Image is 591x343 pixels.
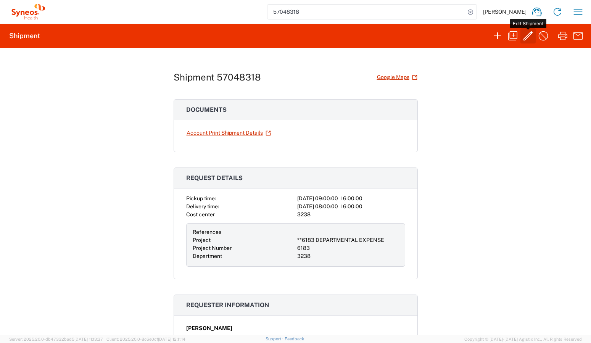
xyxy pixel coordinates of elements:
[193,252,294,260] div: Department
[297,236,399,244] div: **6183 DEPARTMENTAL EXPENSE
[267,5,465,19] input: Shipment, tracking or reference number
[377,71,418,84] a: Google Maps
[483,8,527,15] span: [PERSON_NAME]
[186,203,219,209] span: Delivery time:
[186,126,271,140] a: Account Print Shipment Details
[186,211,215,217] span: Cost center
[9,337,103,341] span: Server: 2025.20.0-db47332bad5
[464,336,582,343] span: Copyright © [DATE]-[DATE] Agistix Inc., All Rights Reserved
[266,337,285,341] a: Support
[297,244,399,252] div: 6183
[297,211,405,219] div: 3238
[297,252,399,260] div: 3238
[74,337,103,341] span: [DATE] 11:13:37
[186,301,269,309] span: Requester information
[297,203,405,211] div: [DATE] 08:00:00 - 16:00:00
[106,337,185,341] span: Client: 2025.20.0-8c6e0cf
[193,229,221,235] span: References
[186,324,232,332] span: [PERSON_NAME]
[186,174,243,182] span: Request details
[193,236,294,244] div: Project
[285,337,304,341] a: Feedback
[174,72,261,83] h1: Shipment 57048318
[186,106,227,113] span: Documents
[297,195,405,203] div: [DATE] 09:00:00 - 16:00:00
[186,195,216,201] span: Pickup time:
[193,244,294,252] div: Project Number
[9,31,40,40] h2: Shipment
[158,337,185,341] span: [DATE] 12:11:14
